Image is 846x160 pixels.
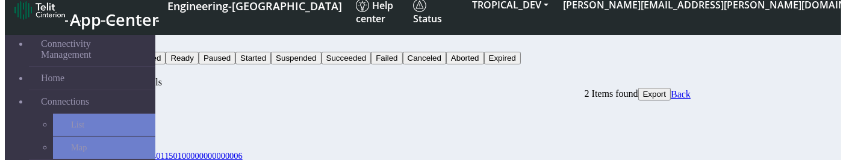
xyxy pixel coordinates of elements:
button: Paused [199,52,235,64]
div: Bulk Activity Details [80,77,691,88]
button: Failed [371,52,402,64]
span: Back [671,89,691,99]
button: Aborted [446,52,484,64]
img: logo-telit-cinterion-gw-new.png [14,1,65,20]
button: Suspended [271,52,321,64]
span: List [71,120,84,130]
a: Map [53,137,155,159]
button: Canceled [403,52,446,64]
a: Back [671,89,691,100]
a: Connectivity Management [29,32,155,66]
span: 2 Items found [585,88,638,99]
button: Export [638,88,671,100]
span: Export [643,90,667,99]
a: Home [29,67,155,90]
a: List [53,114,155,136]
a: Connections [29,90,155,113]
button: Succeeded [322,52,372,64]
button: Expired [484,52,521,64]
button: Started [235,52,271,64]
span: Connections [41,96,89,107]
span: App Center [70,8,159,31]
button: Ready [166,52,199,64]
span: Map [71,143,87,153]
